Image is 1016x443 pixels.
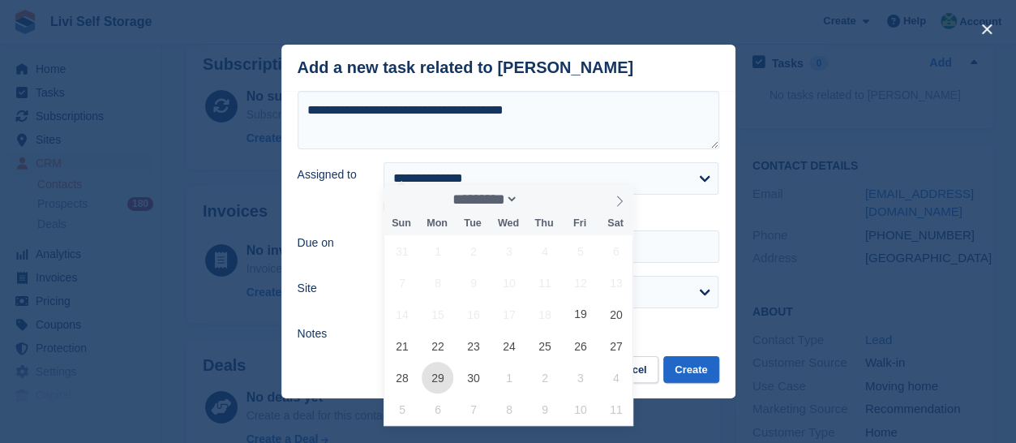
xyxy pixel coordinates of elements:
[529,330,560,362] span: September 25, 2025
[600,299,632,330] span: September 20, 2025
[518,191,569,208] input: Year
[529,362,560,394] span: October 2, 2025
[529,267,560,299] span: September 11, 2025
[564,330,596,362] span: September 26, 2025
[598,218,633,229] span: Sat
[600,330,632,362] span: September 27, 2025
[457,299,489,330] span: September 16, 2025
[298,166,365,183] label: Assigned to
[600,235,632,267] span: September 6, 2025
[422,394,453,425] span: October 6, 2025
[564,235,596,267] span: September 5, 2025
[386,235,418,267] span: August 31, 2025
[529,299,560,330] span: September 18, 2025
[298,280,365,297] label: Site
[529,394,560,425] span: October 9, 2025
[663,356,718,383] button: Create
[386,394,418,425] span: October 5, 2025
[600,267,632,299] span: September 13, 2025
[386,267,418,299] span: September 7, 2025
[564,362,596,394] span: October 3, 2025
[493,235,525,267] span: September 3, 2025
[448,191,519,208] select: Month
[386,299,418,330] span: September 14, 2025
[298,234,365,252] label: Due on
[600,362,632,394] span: October 4, 2025
[457,330,489,362] span: September 23, 2025
[457,235,489,267] span: September 2, 2025
[422,362,453,394] span: September 29, 2025
[564,267,596,299] span: September 12, 2025
[562,218,598,229] span: Fri
[564,299,596,330] span: September 19, 2025
[493,394,525,425] span: October 8, 2025
[422,235,453,267] span: September 1, 2025
[526,218,562,229] span: Thu
[457,394,489,425] span: October 7, 2025
[600,394,632,425] span: October 11, 2025
[491,218,526,229] span: Wed
[386,362,418,394] span: September 28, 2025
[457,267,489,299] span: September 9, 2025
[493,362,525,394] span: October 1, 2025
[974,16,1000,42] button: close
[564,394,596,425] span: October 10, 2025
[422,330,453,362] span: September 22, 2025
[298,325,365,342] label: Notes
[455,218,491,229] span: Tue
[422,267,453,299] span: September 8, 2025
[493,330,525,362] span: September 24, 2025
[493,299,525,330] span: September 17, 2025
[457,362,489,394] span: September 30, 2025
[298,58,634,77] div: Add a new task related to [PERSON_NAME]
[529,235,560,267] span: September 4, 2025
[493,267,525,299] span: September 10, 2025
[384,218,419,229] span: Sun
[422,299,453,330] span: September 15, 2025
[386,330,418,362] span: September 21, 2025
[419,218,455,229] span: Mon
